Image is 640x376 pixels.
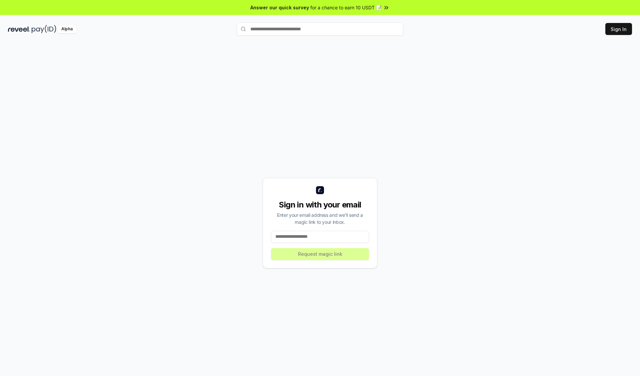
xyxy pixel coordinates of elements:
span: Answer our quick survey [250,4,309,11]
img: reveel_dark [8,25,30,33]
img: logo_small [316,186,324,194]
button: Sign In [605,23,632,35]
img: pay_id [32,25,56,33]
div: Alpha [58,25,76,33]
div: Sign in with your email [271,199,369,210]
span: for a chance to earn 10 USDT 📝 [310,4,382,11]
div: Enter your email address and we’ll send a magic link to your inbox. [271,211,369,225]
